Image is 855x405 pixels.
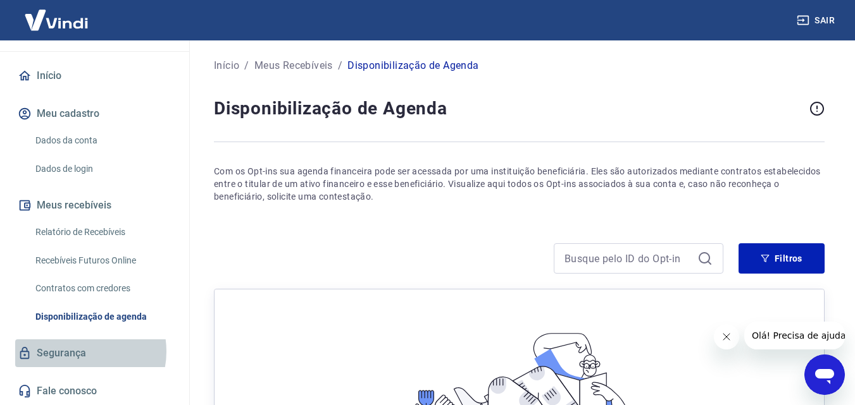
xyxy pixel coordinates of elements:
input: Busque pelo ID do Opt-in [565,249,692,268]
a: Início [15,62,174,90]
button: Meus recebíveis [15,191,174,219]
a: Dados da conta [30,128,174,154]
button: Sair [794,9,840,32]
img: Vindi [15,1,97,39]
p: Disponibilização de Agenda [347,58,478,73]
a: Contratos com credores [30,275,174,301]
p: / [338,58,342,73]
iframe: Fechar mensagem [714,324,739,349]
p: Com os Opt-ins sua agenda financeira pode ser acessada por uma instituição beneficiária. Eles são... [214,165,825,203]
h4: Disponibilização de Agenda [214,96,804,121]
a: Dados de login [30,156,174,182]
a: Meus Recebíveis [254,58,333,73]
a: Relatório de Recebíveis [30,219,174,245]
iframe: Botão para abrir a janela de mensagens [804,354,845,395]
a: Recebíveis Futuros Online [30,248,174,274]
p: / [244,58,249,73]
a: Disponibilização de agenda [30,304,174,330]
iframe: Mensagem da empresa [744,322,845,349]
a: Segurança [15,339,174,367]
button: Filtros [739,243,825,274]
button: Meu cadastro [15,100,174,128]
span: Olá! Precisa de ajuda? [8,9,106,19]
a: Início [214,58,239,73]
a: Fale conosco [15,377,174,405]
